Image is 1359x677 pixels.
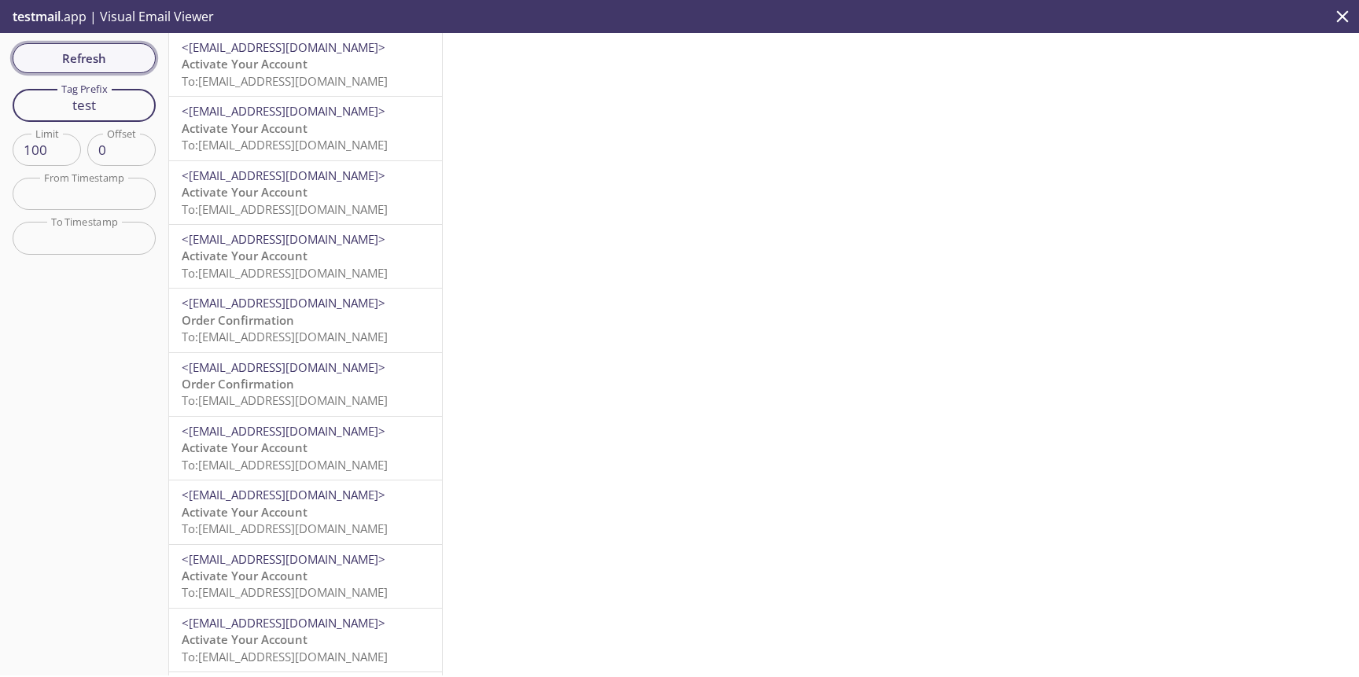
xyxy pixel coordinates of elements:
[13,8,61,25] span: testmail
[169,289,442,351] div: <[EMAIL_ADDRESS][DOMAIN_NAME]>Order ConfirmationTo:[EMAIL_ADDRESS][DOMAIN_NAME]
[169,161,442,224] div: <[EMAIL_ADDRESS][DOMAIN_NAME]>Activate Your AccountTo:[EMAIL_ADDRESS][DOMAIN_NAME]
[182,329,388,344] span: To: [EMAIL_ADDRESS][DOMAIN_NAME]
[169,545,442,608] div: <[EMAIL_ADDRESS][DOMAIN_NAME]>Activate Your AccountTo:[EMAIL_ADDRESS][DOMAIN_NAME]
[169,609,442,671] div: <[EMAIL_ADDRESS][DOMAIN_NAME]>Activate Your AccountTo:[EMAIL_ADDRESS][DOMAIN_NAME]
[182,231,385,247] span: <[EMAIL_ADDRESS][DOMAIN_NAME]>
[182,504,308,520] span: Activate Your Account
[182,457,388,473] span: To: [EMAIL_ADDRESS][DOMAIN_NAME]
[182,649,388,664] span: To: [EMAIL_ADDRESS][DOMAIN_NAME]
[182,248,308,263] span: Activate Your Account
[182,376,294,392] span: Order Confirmation
[169,97,442,160] div: <[EMAIL_ADDRESS][DOMAIN_NAME]>Activate Your AccountTo:[EMAIL_ADDRESS][DOMAIN_NAME]
[182,120,308,136] span: Activate Your Account
[182,167,385,183] span: <[EMAIL_ADDRESS][DOMAIN_NAME]>
[182,137,388,153] span: To: [EMAIL_ADDRESS][DOMAIN_NAME]
[182,392,388,408] span: To: [EMAIL_ADDRESS][DOMAIN_NAME]
[182,551,385,567] span: <[EMAIL_ADDRESS][DOMAIN_NAME]>
[169,353,442,416] div: <[EMAIL_ADDRESS][DOMAIN_NAME]>Order ConfirmationTo:[EMAIL_ADDRESS][DOMAIN_NAME]
[182,265,388,281] span: To: [EMAIL_ADDRESS][DOMAIN_NAME]
[182,423,385,439] span: <[EMAIL_ADDRESS][DOMAIN_NAME]>
[182,184,308,200] span: Activate Your Account
[25,48,143,68] span: Refresh
[182,56,308,72] span: Activate Your Account
[182,103,385,119] span: <[EMAIL_ADDRESS][DOMAIN_NAME]>
[169,417,442,480] div: <[EMAIL_ADDRESS][DOMAIN_NAME]>Activate Your AccountTo:[EMAIL_ADDRESS][DOMAIN_NAME]
[182,584,388,600] span: To: [EMAIL_ADDRESS][DOMAIN_NAME]
[169,33,442,96] div: <[EMAIL_ADDRESS][DOMAIN_NAME]>Activate Your AccountTo:[EMAIL_ADDRESS][DOMAIN_NAME]
[13,43,156,73] button: Refresh
[182,312,294,328] span: Order Confirmation
[182,39,385,55] span: <[EMAIL_ADDRESS][DOMAIN_NAME]>
[182,201,388,217] span: To: [EMAIL_ADDRESS][DOMAIN_NAME]
[169,480,442,543] div: <[EMAIL_ADDRESS][DOMAIN_NAME]>Activate Your AccountTo:[EMAIL_ADDRESS][DOMAIN_NAME]
[182,615,385,631] span: <[EMAIL_ADDRESS][DOMAIN_NAME]>
[169,225,442,288] div: <[EMAIL_ADDRESS][DOMAIN_NAME]>Activate Your AccountTo:[EMAIL_ADDRESS][DOMAIN_NAME]
[182,359,385,375] span: <[EMAIL_ADDRESS][DOMAIN_NAME]>
[182,440,308,455] span: Activate Your Account
[182,487,385,502] span: <[EMAIL_ADDRESS][DOMAIN_NAME]>
[182,73,388,89] span: To: [EMAIL_ADDRESS][DOMAIN_NAME]
[182,295,385,311] span: <[EMAIL_ADDRESS][DOMAIN_NAME]>
[182,521,388,536] span: To: [EMAIL_ADDRESS][DOMAIN_NAME]
[182,568,308,583] span: Activate Your Account
[182,631,308,647] span: Activate Your Account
